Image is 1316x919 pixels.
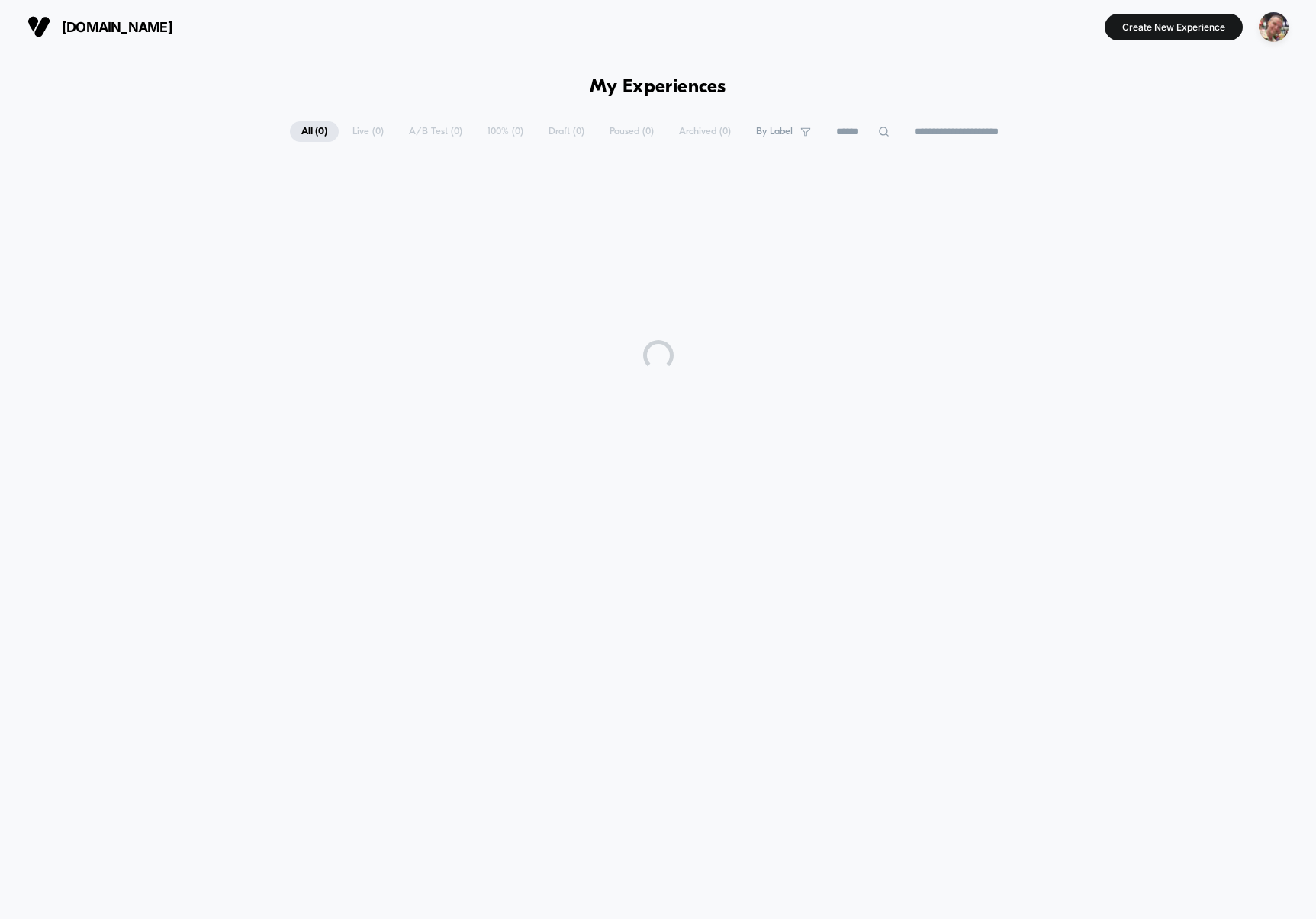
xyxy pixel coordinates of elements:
img: Visually logo [27,15,50,38]
span: By Label [756,126,793,137]
button: Create New Experience [1105,14,1243,40]
img: ppic [1259,12,1289,42]
span: [DOMAIN_NAME] [62,19,172,35]
button: ppic [1254,11,1293,43]
span: All ( 0 ) [290,121,339,142]
button: [DOMAIN_NAME] [23,14,177,39]
h1: My Experiences [590,76,726,98]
